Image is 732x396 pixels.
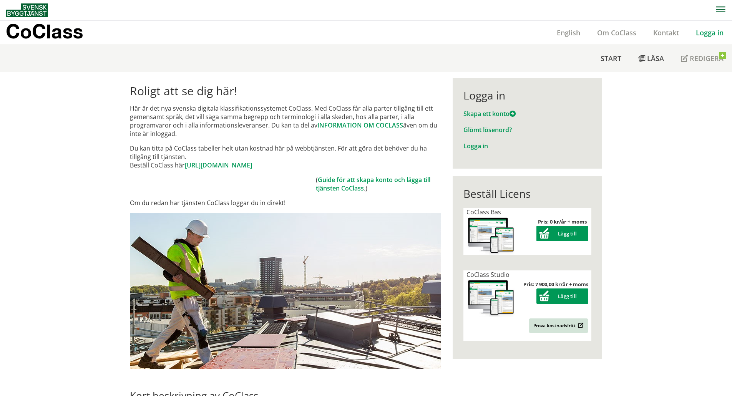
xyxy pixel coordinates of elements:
[463,142,488,150] a: Logga in
[536,230,588,237] a: Lägg till
[6,21,100,45] a: CoClass
[6,27,83,36] p: CoClass
[647,54,664,63] span: Läsa
[463,187,591,200] div: Beställ Licens
[523,281,588,288] strong: Pris: 7 900,00 kr/år + moms
[592,45,630,72] a: Start
[6,3,48,17] img: Svensk Byggtjänst
[536,288,588,304] button: Lägg till
[466,270,510,279] span: CoClass Studio
[463,109,516,118] a: Skapa ett konto
[185,161,252,169] a: [URL][DOMAIN_NAME]
[630,45,672,72] a: Läsa
[536,226,588,241] button: Lägg till
[316,176,430,192] a: Guide för att skapa konto och lägga till tjänsten CoClass
[645,28,687,37] a: Kontakt
[130,104,441,138] p: Här är det nya svenska digitala klassifikationssystemet CoClass. Med CoClass får alla parter till...
[601,54,621,63] span: Start
[687,28,732,37] a: Logga in
[466,208,501,216] span: CoClass Bas
[589,28,645,37] a: Om CoClass
[529,318,588,333] a: Prova kostnadsfritt
[536,293,588,300] a: Lägg till
[576,323,584,328] img: Outbound.png
[463,126,512,134] a: Glömt lösenord?
[317,121,403,129] a: INFORMATION OM COCLASS
[466,279,516,318] img: coclass-license.jpg
[130,84,441,98] h1: Roligt att se dig här!
[538,218,587,225] strong: Pris: 0 kr/år + moms
[316,176,441,192] td: ( .)
[130,144,441,169] p: Du kan titta på CoClass tabeller helt utan kostnad här på webbtjänsten. För att göra det behöver ...
[130,213,441,369] img: login.jpg
[466,216,516,255] img: coclass-license.jpg
[463,89,591,102] div: Logga in
[130,199,441,207] p: Om du redan har tjänsten CoClass loggar du in direkt!
[548,28,589,37] a: English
